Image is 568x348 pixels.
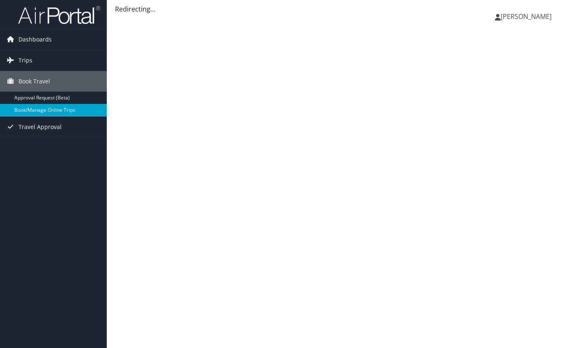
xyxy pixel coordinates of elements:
a: [PERSON_NAME] [495,4,560,29]
span: Dashboards [18,29,52,50]
img: airportal-logo.png [18,5,100,25]
span: [PERSON_NAME] [501,12,552,21]
span: Travel Approval [18,117,62,137]
div: Redirecting... [115,4,560,14]
span: Book Travel [18,71,50,92]
span: Trips [18,50,32,71]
